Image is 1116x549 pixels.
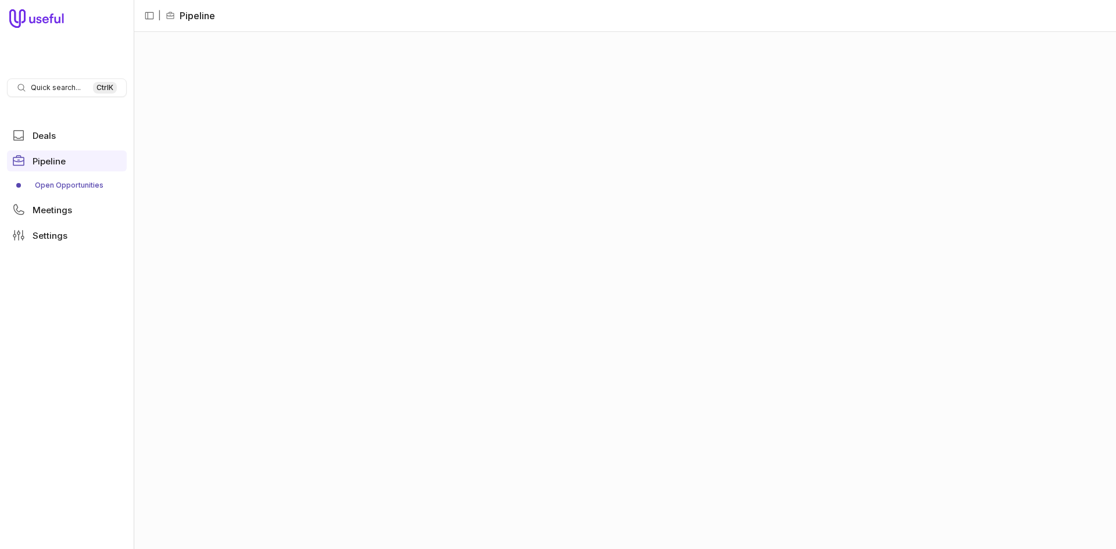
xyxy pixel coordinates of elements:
a: Pipeline [7,150,127,171]
a: Settings [7,225,127,246]
a: Open Opportunities [7,176,127,195]
li: Pipeline [166,9,215,23]
button: Collapse sidebar [141,7,158,24]
span: Meetings [33,206,72,214]
span: Quick search... [31,83,81,92]
span: Deals [33,131,56,140]
span: Pipeline [33,157,66,166]
a: Meetings [7,199,127,220]
span: Settings [33,231,67,240]
a: Deals [7,125,127,146]
kbd: Ctrl K [93,82,117,94]
span: | [158,9,161,23]
div: Pipeline submenu [7,176,127,195]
